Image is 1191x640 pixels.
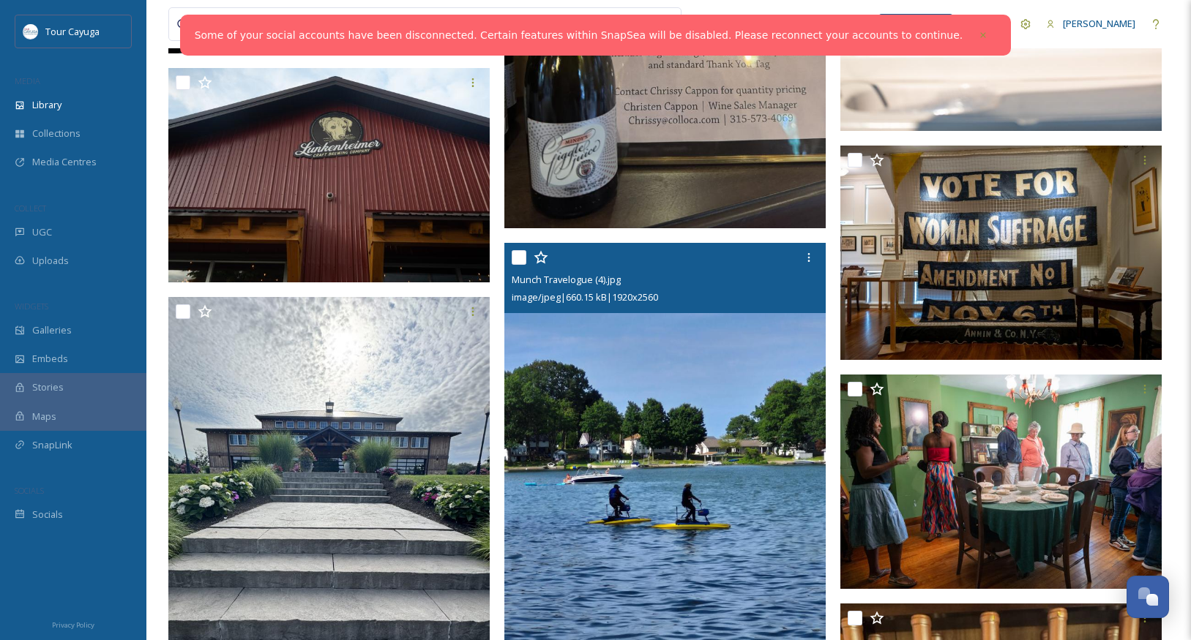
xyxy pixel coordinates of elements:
span: SnapLink [32,438,72,452]
a: Privacy Policy [52,615,94,633]
span: WIDGETS [15,301,48,312]
a: Some of your social accounts have been disconnected. Certain features within SnapSea will be disa... [195,28,963,43]
span: SOCIALS [15,485,44,496]
span: Media Centres [32,155,97,169]
span: Maps [32,410,56,423]
img: download.jpeg [23,24,38,39]
span: Stories [32,380,64,394]
span: Socials [32,508,63,522]
span: Tour Cayuga [45,25,100,38]
a: What's New [879,14,952,34]
a: [PERSON_NAME] [1039,10,1143,38]
span: Embeds [32,352,68,366]
span: Uploads [32,254,69,268]
button: Open Chat [1127,576,1169,618]
img: Black Travel Alliance (6).jpg [840,374,1162,589]
span: Galleries [32,323,72,337]
img: Black Travel Alliance (9).jpg [840,146,1162,360]
img: Black Travel Alliance.jpg [168,68,490,282]
input: Search your library [203,8,561,40]
span: [PERSON_NAME] [1063,17,1135,30]
span: Library [32,98,61,112]
span: Privacy Policy [52,620,94,630]
span: UGC [32,225,52,239]
span: COLLECT [15,203,46,214]
span: image/jpeg | 660.15 kB | 1920 x 2560 [512,290,658,304]
span: MEDIA [15,75,40,86]
span: Collections [32,127,81,140]
span: Munch Travelogue (4).jpg [512,273,621,286]
a: View all files [588,10,673,38]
